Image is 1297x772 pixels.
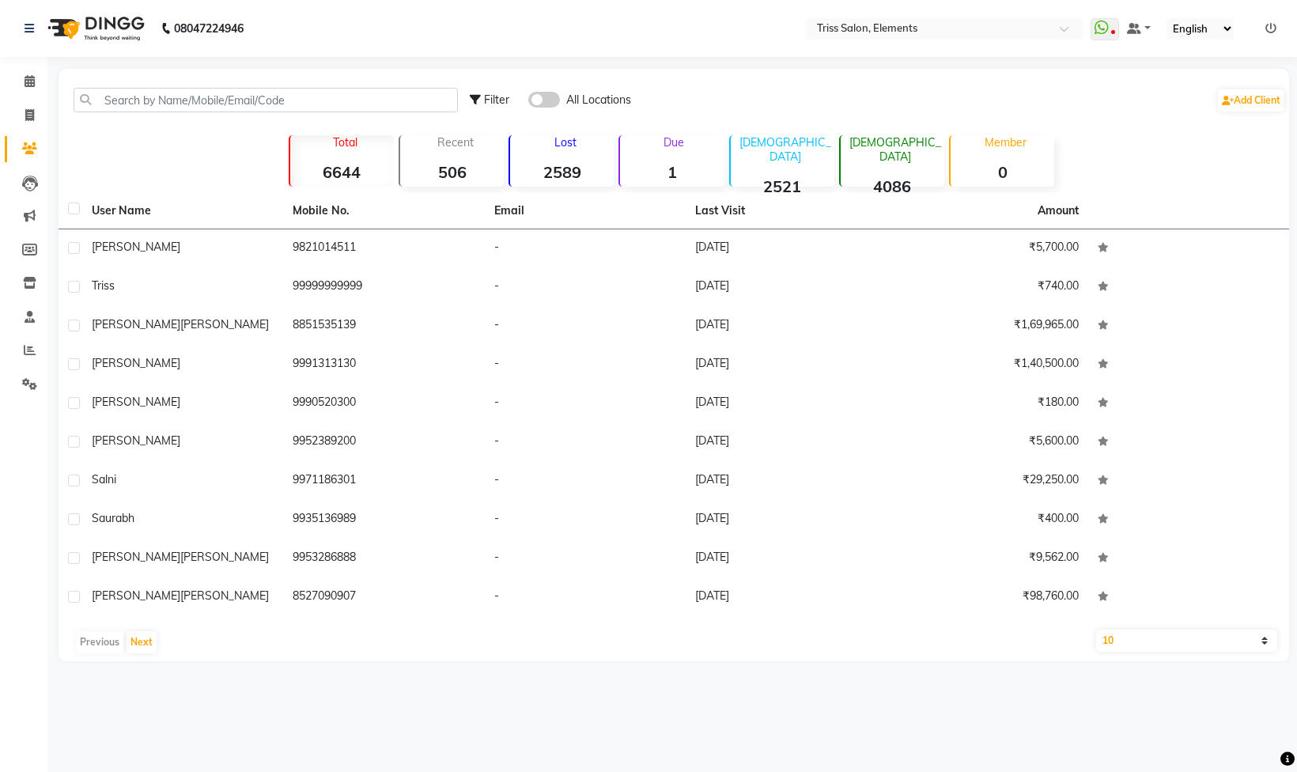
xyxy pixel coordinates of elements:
strong: 0 [951,162,1054,182]
span: [PERSON_NAME] [180,317,269,331]
td: 9952389200 [283,423,484,462]
p: Member [957,135,1054,149]
td: ₹1,69,965.00 [887,307,1087,346]
td: - [485,462,686,501]
span: [PERSON_NAME] [92,588,180,603]
span: [PERSON_NAME] [92,550,180,564]
span: Saurabh [92,511,134,525]
p: Total [297,135,394,149]
td: - [485,384,686,423]
strong: 1 [620,162,724,182]
th: Mobile No. [283,193,484,229]
p: [DEMOGRAPHIC_DATA] [847,135,944,164]
td: 9990520300 [283,384,484,423]
td: ₹9,562.00 [887,539,1087,578]
td: ₹5,700.00 [887,229,1087,268]
td: ₹98,760.00 [887,578,1087,617]
td: 9821014511 [283,229,484,268]
td: [DATE] [686,578,887,617]
td: ₹29,250.00 [887,462,1087,501]
td: 9953286888 [283,539,484,578]
td: 9971186301 [283,462,484,501]
span: All Locations [566,92,631,108]
span: Salni [92,472,116,486]
button: Next [127,631,157,653]
th: User Name [82,193,283,229]
td: - [485,268,686,307]
td: ₹5,600.00 [887,423,1087,462]
span: [PERSON_NAME] [92,433,180,448]
td: ₹180.00 [887,384,1087,423]
td: - [485,539,686,578]
td: - [485,578,686,617]
td: [DATE] [686,501,887,539]
td: [DATE] [686,462,887,501]
input: Search by Name/Mobile/Email/Code [74,88,458,112]
td: - [485,229,686,268]
strong: 2521 [731,176,834,196]
strong: 2589 [510,162,614,182]
span: [PERSON_NAME] [180,550,269,564]
span: [PERSON_NAME] [92,317,180,331]
span: [PERSON_NAME] [92,240,180,254]
td: ₹740.00 [887,268,1087,307]
span: Filter [484,93,509,107]
td: [DATE] [686,268,887,307]
span: [PERSON_NAME] [92,395,180,409]
td: 9935136989 [283,501,484,539]
p: Recent [406,135,504,149]
th: Last Visit [686,193,887,229]
td: [DATE] [686,539,887,578]
td: [DATE] [686,307,887,346]
td: [DATE] [686,423,887,462]
span: [PERSON_NAME] [92,356,180,370]
td: [DATE] [686,229,887,268]
td: 99999999999 [283,268,484,307]
strong: 506 [400,162,504,182]
td: ₹1,40,500.00 [887,346,1087,384]
td: - [485,501,686,539]
p: [DEMOGRAPHIC_DATA] [737,135,834,164]
td: 9991313130 [283,346,484,384]
td: - [485,423,686,462]
strong: 6644 [290,162,394,182]
td: [DATE] [686,346,887,384]
strong: 4086 [841,176,944,196]
p: Due [623,135,724,149]
td: [DATE] [686,384,887,423]
th: Amount [1028,193,1088,229]
img: logo [40,6,149,51]
td: ₹400.00 [887,501,1087,539]
p: Lost [516,135,614,149]
td: - [485,346,686,384]
th: Email [485,193,686,229]
b: 08047224946 [174,6,244,51]
td: 8851535139 [283,307,484,346]
td: - [485,307,686,346]
a: Add Client [1218,89,1284,112]
span: [PERSON_NAME] [180,588,269,603]
td: 8527090907 [283,578,484,617]
span: triss [92,278,115,293]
